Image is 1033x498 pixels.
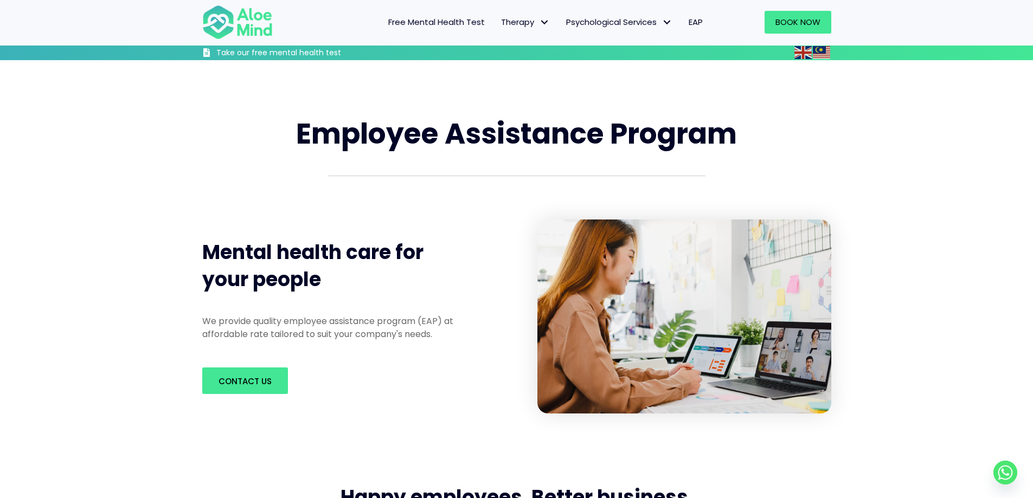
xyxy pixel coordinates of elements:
[813,46,831,59] a: Malay
[813,46,830,59] img: ms
[993,461,1017,484] a: Whatsapp
[689,16,703,28] span: EAP
[681,11,711,34] a: EAP
[216,48,399,59] h3: Take our free mental health test
[501,16,550,28] span: Therapy
[794,46,813,59] a: English
[558,11,681,34] a: Psychological ServicesPsychological Services: submenu
[202,238,424,293] span: Mental health care for your people
[202,4,273,40] img: Aloe mind Logo
[219,376,272,387] span: Contact us
[794,46,812,59] img: en
[202,367,288,394] a: Contact us
[537,219,831,413] img: asian-laptop-talk-colleague
[202,315,472,340] p: We provide quality employee assistance program (EAP) at affordable rate tailored to suit your com...
[659,15,675,30] span: Psychological Services: submenu
[493,11,558,34] a: TherapyTherapy: submenu
[296,114,737,153] span: Employee Assistance Program
[388,16,485,28] span: Free Mental Health Test
[765,11,831,34] a: Book Now
[380,11,493,34] a: Free Mental Health Test
[202,48,399,60] a: Take our free mental health test
[287,11,711,34] nav: Menu
[537,15,553,30] span: Therapy: submenu
[775,16,820,28] span: Book Now
[566,16,672,28] span: Psychological Services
